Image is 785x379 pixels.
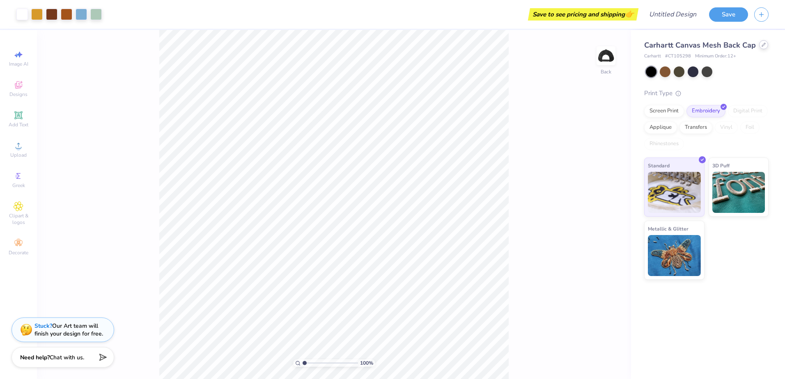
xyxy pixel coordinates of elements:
span: Standard [648,161,670,170]
button: Save [709,7,748,22]
div: Applique [644,121,677,134]
img: Standard [648,172,701,213]
div: Foil [740,121,760,134]
input: Untitled Design [643,6,703,23]
div: Screen Print [644,105,684,117]
span: Carhartt [644,53,661,60]
strong: Stuck? [34,322,52,330]
span: Designs [9,91,28,98]
span: Greek [12,182,25,189]
img: Back [598,48,614,64]
img: 3D Puff [712,172,765,213]
div: Vinyl [715,121,738,134]
span: Clipart & logos [4,212,33,226]
span: 👉 [625,9,634,19]
span: 3D Puff [712,161,730,170]
span: 100 % [360,359,373,367]
strong: Need help? [20,354,50,361]
div: Our Art team will finish your design for free. [34,322,103,338]
span: Decorate [9,249,28,256]
div: Print Type [644,89,769,98]
span: # CT105298 [665,53,691,60]
span: Metallic & Glitter [648,224,689,233]
span: Minimum Order: 12 + [695,53,736,60]
span: Image AI [9,61,28,67]
div: Back [601,68,611,75]
div: Embroidery [686,105,725,117]
div: Transfers [679,121,712,134]
span: Upload [10,152,27,158]
span: Add Text [9,121,28,128]
div: Save to see pricing and shipping [530,8,636,21]
div: Digital Print [728,105,768,117]
span: Chat with us. [50,354,84,361]
div: Rhinestones [644,138,684,150]
img: Metallic & Glitter [648,235,701,276]
span: Carhartt Canvas Mesh Back Cap [644,40,756,50]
